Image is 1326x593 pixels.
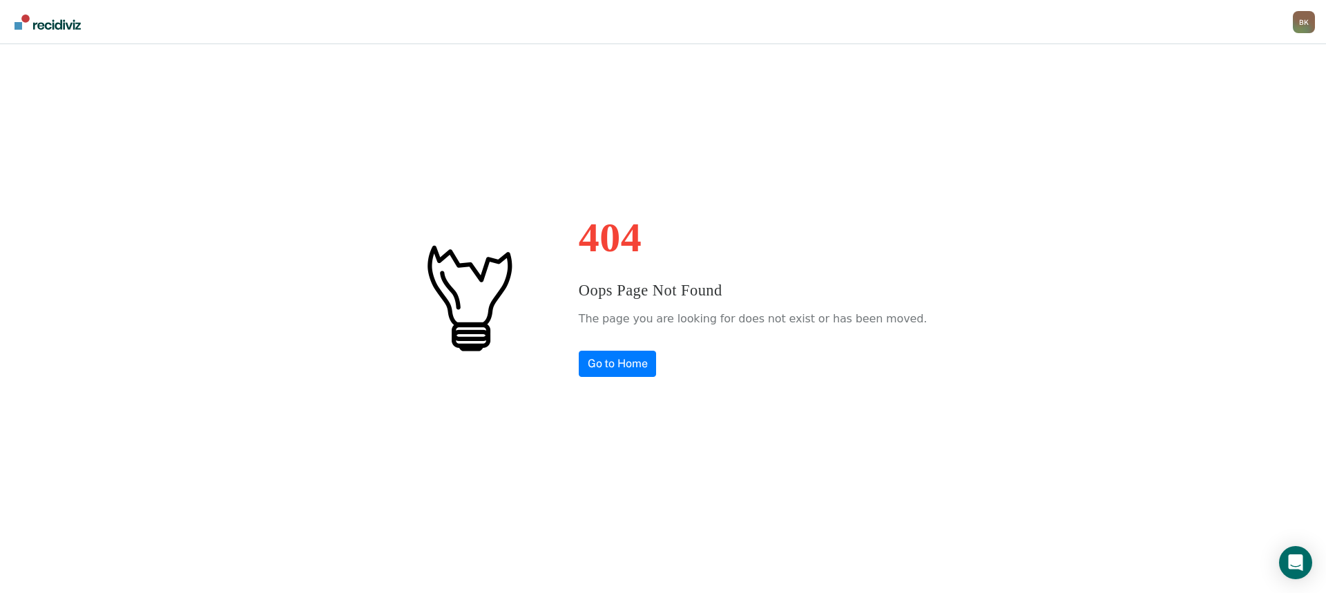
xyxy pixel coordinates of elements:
h3: Oops Page Not Found [579,279,927,302]
a: Go to Home [579,351,657,377]
div: B K [1293,11,1315,33]
p: The page you are looking for does not exist or has been moved. [579,309,927,329]
button: Profile dropdown button [1293,11,1315,33]
h1: 404 [579,217,927,258]
img: Recidiviz [15,14,81,30]
img: # [399,228,537,366]
div: Open Intercom Messenger [1279,546,1312,579]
